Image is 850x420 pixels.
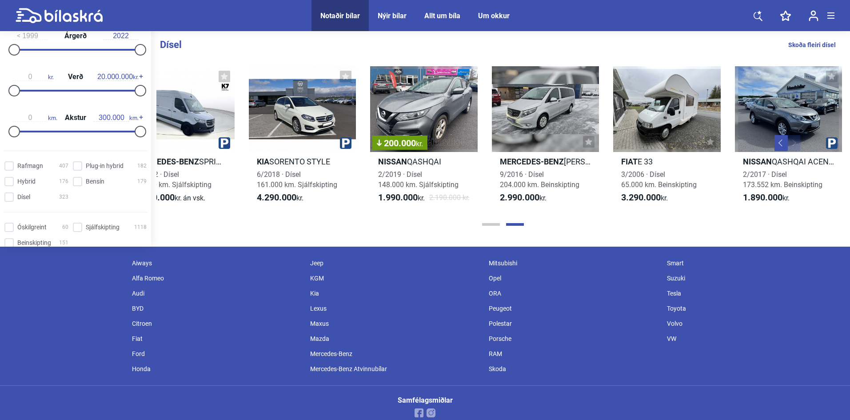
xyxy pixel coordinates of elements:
div: Mercedes-Benz [306,346,484,361]
a: Um okkur [478,12,510,20]
span: 407 [59,161,68,171]
span: kr. [12,73,54,81]
div: ORA [484,286,663,301]
span: Óskilgreint [17,223,47,232]
span: 2/2019 · Dísel 148.000 km. Sjálfskipting [378,170,459,189]
span: kr. [97,73,139,81]
span: Beinskipting [17,238,51,248]
span: Dísel [17,192,30,202]
b: 3.290.000 [621,192,661,203]
b: 4.290.000 [257,192,296,203]
span: kr. [621,192,668,203]
div: Smart [662,256,841,271]
a: Mercedes-Benz[PERSON_NAME]9/2016 · Dísel204.000 km. Beinskipting2.990.000kr. [492,66,599,211]
span: Hybrid [17,177,36,186]
span: 323 [59,192,68,202]
span: kr. [135,192,205,203]
b: 1.890.000 [743,192,782,203]
h2: [PERSON_NAME] [492,156,599,167]
div: Toyota [662,301,841,316]
b: Fiat [621,157,638,166]
h2: SORENTO STYLE [249,156,356,167]
span: kr. [378,192,425,203]
span: 1118 [134,223,147,232]
div: Suzuki [662,271,841,286]
span: kr. [500,192,547,203]
span: km. [94,114,139,122]
span: kr. [257,192,303,203]
div: Mercedes-Benz Atvinnubílar [306,361,484,376]
span: Rafmagn [17,161,43,171]
div: Tesla [662,286,841,301]
div: Samfélagsmiðlar [398,397,453,404]
span: 9/2016 · Dísel 204.000 km. Beinskipting [500,170,579,189]
div: Aiways [128,256,306,271]
div: Polestar [484,316,663,331]
span: 6/2018 · Dísel 161.000 km. Sjálfskipting [257,170,337,189]
div: Porsche [484,331,663,346]
div: Fiat [128,331,306,346]
div: Audi [128,286,306,301]
span: Árgerð [62,32,89,40]
span: 3/2006 · Dísel 65.000 km. Beinskipting [621,170,697,189]
div: Volvo [662,316,841,331]
a: Mercedes-BenzSPRINTER BUSINESS9/2022 · Dísel48.000 km. Sjálfskipting8.290.000kr. [127,66,235,211]
span: 2.190.000 kr. [429,192,470,203]
a: Nýir bílar [378,12,407,20]
a: 200.000kr.NissanQASHQAI2/2019 · Dísel148.000 km. Sjálfskipting1.990.000kr.2.190.000 kr. [370,66,478,211]
a: NissanQASHQAI ACENTA2/2017 · Dísel173.552 km. Beinskipting1.890.000kr. [735,66,842,211]
button: Page 1 [482,223,500,226]
a: Allt um bíla [424,12,460,20]
span: 151 [59,238,68,248]
button: Next [787,135,800,151]
b: Dísel [160,39,182,50]
span: Sjálfskipting [86,223,120,232]
b: Nissan [743,157,772,166]
a: Notaðir bílar [320,12,360,20]
div: Citroen [128,316,306,331]
h2: QASHQAI [370,156,478,167]
span: 182 [137,161,147,171]
b: Mercedes-Benz [500,157,564,166]
span: 176 [59,177,68,186]
span: Verð [66,73,85,80]
span: Plug-in hybrid [86,161,124,171]
div: Opel [484,271,663,286]
span: 200.000 [377,139,423,148]
span: kr. [416,140,423,148]
img: user-login.svg [809,10,818,21]
div: VW [662,331,841,346]
div: Honda [128,361,306,376]
b: Mercedes-Benz [135,157,199,166]
span: Akstur [63,114,88,121]
b: Kia [257,157,269,166]
div: Kia [306,286,484,301]
b: Nissan [378,157,407,166]
div: KGM [306,271,484,286]
div: RAM [484,346,663,361]
span: 60 [62,223,68,232]
div: Lexus [306,301,484,316]
div: Alfa Romeo [128,271,306,286]
b: 1.990.000 [378,192,418,203]
span: 9/2022 · Dísel 48.000 km. Sjálfskipting [135,170,212,189]
a: Skoða fleiri dísel [788,39,836,51]
button: Previous [774,135,788,151]
span: 179 [137,177,147,186]
a: FiatE 333/2006 · Dísel65.000 km. Beinskipting3.290.000kr. [613,66,721,211]
div: Jeep [306,256,484,271]
div: Ford [128,346,306,361]
a: KiaSORENTO STYLE6/2018 · Dísel161.000 km. Sjálfskipting4.290.000kr. [249,66,356,211]
span: Bensín [86,177,104,186]
div: Skoda [484,361,663,376]
span: km. [12,114,57,122]
h2: E 33 [613,156,721,167]
div: BYD [128,301,306,316]
span: kr. [743,192,790,203]
button: Page 2 [506,223,524,226]
div: Peugeot [484,301,663,316]
div: Mazda [306,331,484,346]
